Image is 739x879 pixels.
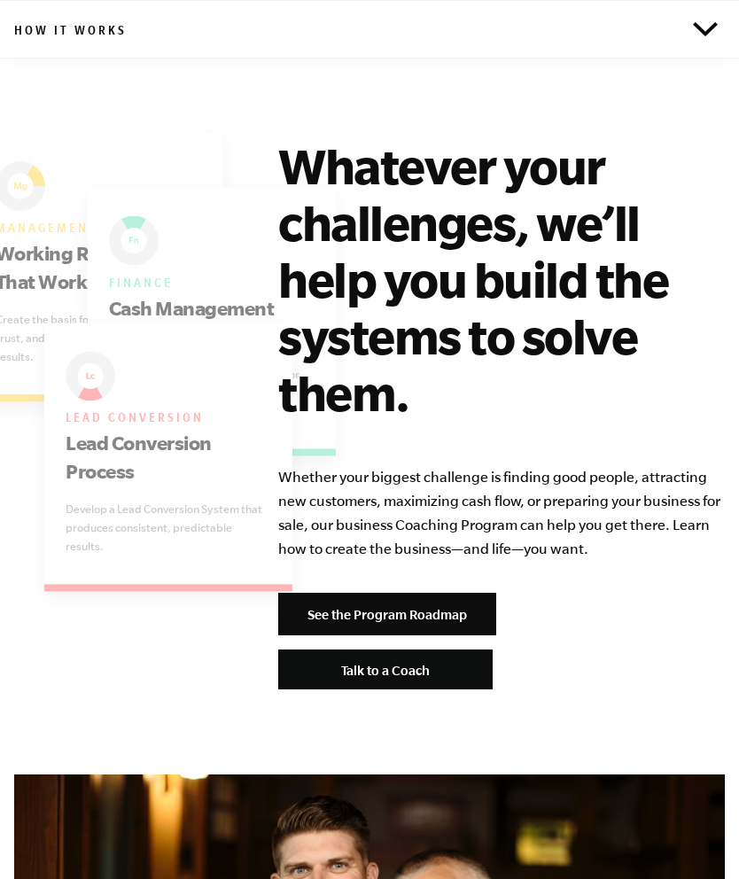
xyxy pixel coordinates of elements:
span: Talk to a Coach [341,663,430,678]
h6: How it works [14,24,127,42]
a: See the Program Roadmap [278,593,496,635]
iframe: Chat Widget [650,794,739,879]
img: Open [693,22,718,36]
h2: Whatever your challenges, we’ll help you build the systems to solve them. [278,137,725,421]
a: Talk to a Coach [278,650,493,689]
p: Whether your biggest challenge is finding good people, attracting new customers, maximizing cash ... [278,465,725,561]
